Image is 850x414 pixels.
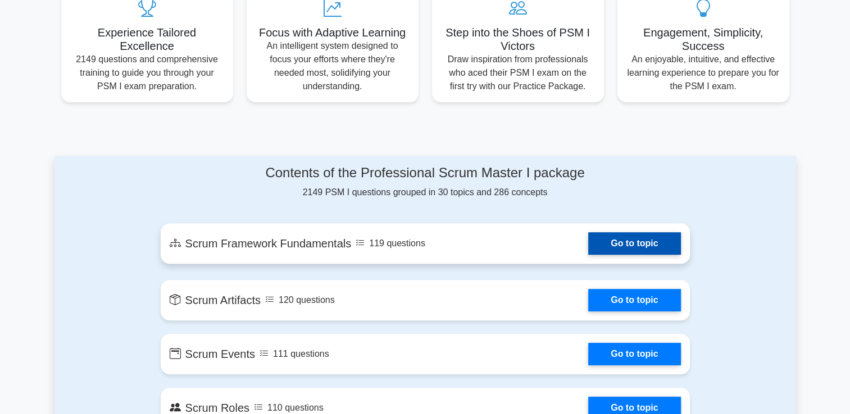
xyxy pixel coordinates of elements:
p: 2149 questions and comprehensive training to guide you through your PSM I exam preparation. [70,53,224,93]
h5: Experience Tailored Excellence [70,26,224,53]
h5: Step into the Shoes of PSM I Victors [441,26,595,53]
div: 2149 PSM I questions grouped in 30 topics and 286 concepts [161,165,690,199]
p: An enjoyable, intuitive, and effective learning experience to prepare you for the PSM I exam. [626,53,780,93]
a: Go to topic [588,232,680,255]
h4: Contents of the Professional Scrum Master I package [161,165,690,181]
h5: Focus with Adaptive Learning [256,26,410,39]
p: Draw inspiration from professionals who aced their PSM I exam on the first try with our Practice ... [441,53,595,93]
a: Go to topic [588,289,680,311]
h5: Engagement, Simplicity, Success [626,26,780,53]
a: Go to topic [588,343,680,365]
p: An intelligent system designed to focus your efforts where they're needed most, solidifying your ... [256,39,410,93]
